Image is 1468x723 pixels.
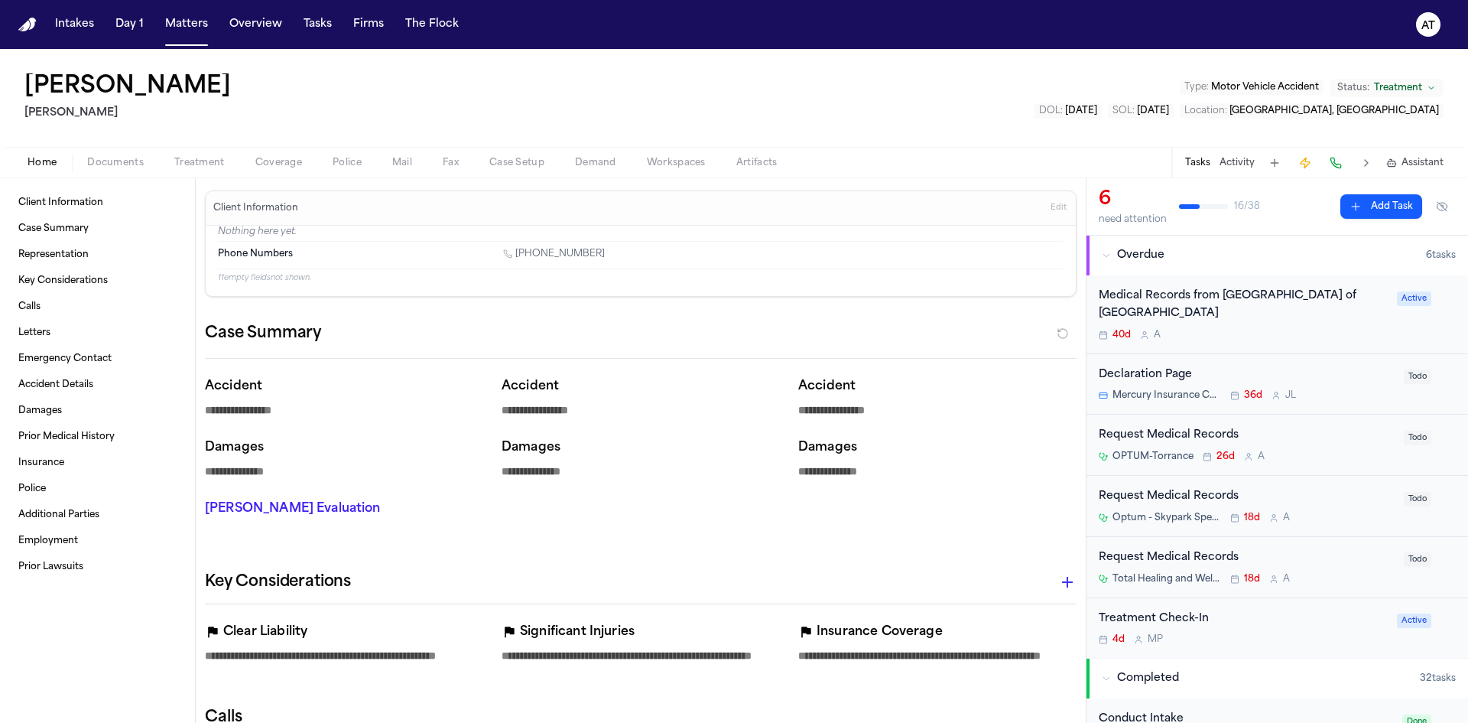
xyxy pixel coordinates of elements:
[520,623,635,641] p: Significant Injuries
[1099,213,1167,226] div: need attention
[489,157,544,169] span: Case Setup
[1428,194,1456,219] button: Hide completed tasks (⌘⇧H)
[736,157,778,169] span: Artifacts
[12,295,183,319] a: Calls
[502,377,780,396] p: Accident
[12,217,183,241] a: Case Summary
[1283,573,1290,585] span: A
[205,321,321,346] h2: Case Summary
[392,157,412,169] span: Mail
[1401,157,1444,169] span: Assistant
[798,377,1077,396] p: Accident
[297,11,338,38] button: Tasks
[159,11,214,38] button: Matters
[1258,451,1265,463] span: A
[1112,106,1135,116] span: SOL :
[1283,512,1290,524] span: A
[1086,476,1468,537] div: Open task: Request Medical Records
[1117,671,1179,686] span: Completed
[12,347,183,371] a: Emergency Contact
[1034,103,1102,119] button: Edit DOL: 2025-06-24
[223,623,307,641] p: Clear Liability
[1112,633,1125,646] span: 4d
[1244,389,1262,402] span: 36d
[12,503,183,527] a: Additional Parties
[12,477,183,501] a: Police
[1404,492,1431,506] span: Todo
[12,399,183,423] a: Damages
[1184,83,1209,92] span: Type :
[12,451,183,475] a: Insurance
[18,18,37,32] img: Finch Logo
[399,11,465,38] button: The Flock
[1046,196,1071,220] button: Edit
[210,202,301,214] h3: Client Information
[1086,354,1468,415] div: Open task: Declaration Page
[1420,673,1456,685] span: 32 task s
[12,425,183,449] a: Prior Medical History
[1340,194,1422,219] button: Add Task
[1185,157,1210,169] button: Tasks
[12,529,183,553] a: Employment
[87,157,144,169] span: Documents
[1117,248,1164,263] span: Overdue
[1285,389,1296,402] span: J L
[1216,451,1235,463] span: 26d
[1294,152,1316,174] button: Create Immediate Task
[1426,249,1456,262] span: 6 task s
[1244,573,1260,585] span: 18d
[49,11,100,38] button: Intakes
[218,226,1064,241] p: Nothing here yet.
[1086,598,1468,659] div: Open task: Treatment Check-In
[1099,366,1395,384] div: Declaration Page
[1180,80,1323,95] button: Edit Type: Motor Vehicle Accident
[1180,103,1444,119] button: Edit Location: Torrance, CA
[24,73,231,101] button: Edit matter name
[1325,152,1346,174] button: Make a Call
[1051,203,1067,213] span: Edit
[255,157,302,169] span: Coverage
[502,438,780,457] p: Damages
[1086,415,1468,476] div: Open task: Request Medical Records
[205,377,483,396] p: Accident
[503,248,605,260] a: Call 1 (424) 308-2753
[1397,614,1431,628] span: Active
[1099,488,1395,506] div: Request Medical Records
[1099,288,1388,323] div: Medical Records from [GEOGRAPHIC_DATA] of [GEOGRAPHIC_DATA]
[12,373,183,397] a: Accident Details
[218,248,293,260] span: Phone Numbers
[205,500,483,518] p: [PERSON_NAME] Evaluation
[1148,633,1163,646] span: M P
[1065,106,1097,116] span: [DATE]
[1337,82,1369,94] span: Status:
[1211,83,1319,92] span: Motor Vehicle Accident
[12,243,183,267] a: Representation
[223,11,288,38] button: Overview
[333,157,362,169] span: Police
[1112,389,1221,402] span: Mercury Insurance Company
[174,157,225,169] span: Treatment
[443,157,459,169] span: Fax
[205,438,483,457] p: Damages
[24,104,237,122] h2: [PERSON_NAME]
[347,11,390,38] button: Firms
[1234,200,1260,213] span: 16 / 38
[1099,427,1395,445] div: Request Medical Records
[12,321,183,345] a: Letters
[18,18,37,32] a: Home
[1112,512,1221,524] span: Optum - Skypark Specialty Suite
[817,623,943,641] p: Insurance Coverage
[24,73,231,101] h1: [PERSON_NAME]
[109,11,150,38] button: Day 1
[647,157,706,169] span: Workspaces
[1086,659,1468,699] button: Completed32tasks
[1112,329,1131,341] span: 40d
[12,191,183,215] a: Client Information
